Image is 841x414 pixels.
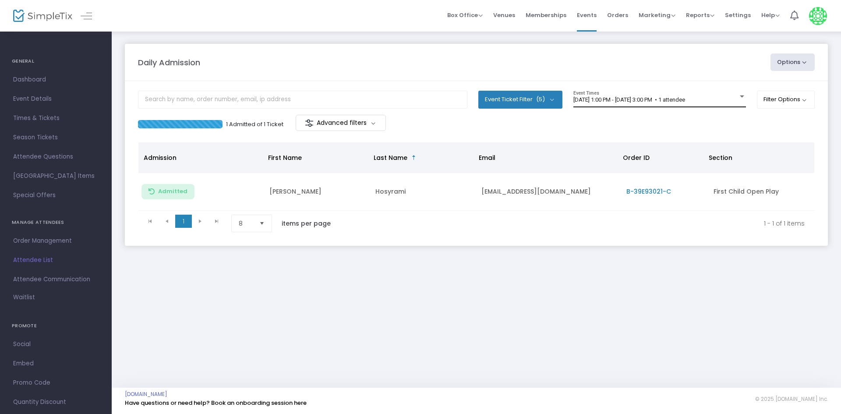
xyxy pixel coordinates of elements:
span: Memberships [526,4,566,26]
span: Settings [725,4,751,26]
h4: PROMOTE [12,317,100,335]
td: [EMAIL_ADDRESS][DOMAIN_NAME] [476,173,621,211]
span: [DATE] 1:00 PM - [DATE] 3:00 PM • 1 attendee [573,96,685,103]
button: Select [256,215,268,232]
p: 1 Admitted of 1 Ticket [226,120,283,129]
button: Event Ticket Filter(5) [478,91,562,108]
span: B-39E93021-C [626,187,671,196]
td: [PERSON_NAME] [264,173,370,211]
span: Email [479,153,495,162]
m-panel-title: Daily Admission [138,57,200,68]
span: Attendee List [13,255,99,266]
span: Dashboard [13,74,99,85]
span: Help [761,11,780,19]
m-button: Advanced filters [296,115,386,131]
span: Venues [493,4,515,26]
span: Attendee Questions [13,151,99,163]
span: Admission [144,153,177,162]
button: Admitted [141,184,194,199]
span: Marketing [639,11,675,19]
button: Filter Options [757,91,815,108]
span: Reports [686,11,714,19]
span: Events [577,4,597,26]
span: Event Details [13,93,99,105]
span: Times & Tickets [13,113,99,124]
a: Have questions or need help? Book an onboarding session here [125,399,307,407]
img: filter [305,119,314,127]
span: Last Name [374,153,407,162]
span: Admitted [158,188,187,195]
span: First Name [268,153,302,162]
span: Page 1 [175,215,192,228]
input: Search by name, order number, email, ip address [138,91,467,109]
span: Quantity Discount [13,396,99,408]
span: Waitlist [13,293,35,302]
label: items per page [282,219,331,228]
span: Promo Code [13,377,99,389]
span: Order Management [13,235,99,247]
span: Orders [607,4,628,26]
div: Data table [138,142,814,211]
td: First Child Open Play [708,173,815,211]
span: (5) [536,96,545,103]
span: Season Tickets [13,132,99,143]
h4: MANAGE ATTENDEES [12,214,100,231]
span: [GEOGRAPHIC_DATA] Items [13,170,99,182]
td: Hosyrami [370,173,476,211]
span: Social [13,339,99,350]
span: Sortable [410,154,417,161]
span: Attendee Communication [13,274,99,285]
kendo-pager-info: 1 - 1 of 1 items [349,215,805,232]
span: Order ID [623,153,650,162]
h4: GENERAL [12,53,100,70]
button: Options [770,53,815,71]
span: © 2025 [DOMAIN_NAME] Inc. [755,396,828,403]
span: Embed [13,358,99,369]
span: Special Offers [13,190,99,201]
a: [DOMAIN_NAME] [125,391,167,398]
span: 8 [239,219,252,228]
span: Section [709,153,732,162]
span: Box Office [447,11,483,19]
